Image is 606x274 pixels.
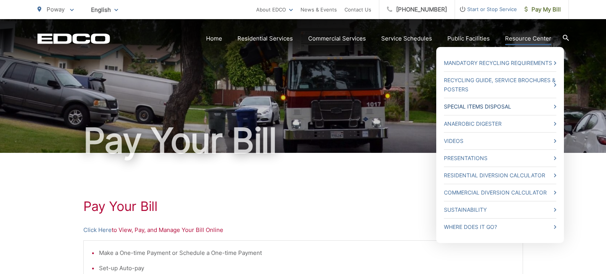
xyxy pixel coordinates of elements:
[444,171,556,180] a: Residential Diversion Calculator
[99,248,515,258] li: Make a One-time Payment or Schedule a One-time Payment
[83,225,523,235] p: to View, Pay, and Manage Your Bill Online
[444,58,556,68] a: Mandatory Recycling Requirements
[308,34,366,43] a: Commercial Services
[505,34,551,43] a: Resource Center
[83,199,523,214] h1: Pay Your Bill
[444,136,556,146] a: Videos
[83,225,112,235] a: Click Here
[256,5,293,14] a: About EDCO
[444,119,556,128] a: Anaerobic Digester
[301,5,337,14] a: News & Events
[444,154,556,163] a: Presentations
[444,188,556,197] a: Commercial Diversion Calculator
[99,264,515,273] li: Set-up Auto-pay
[444,76,556,94] a: Recycling Guide, Service Brochures & Posters
[85,3,124,16] span: English
[381,34,432,43] a: Service Schedules
[206,34,222,43] a: Home
[525,5,561,14] span: Pay My Bill
[37,33,110,44] a: EDCD logo. Return to the homepage.
[344,5,371,14] a: Contact Us
[237,34,293,43] a: Residential Services
[37,122,569,160] h1: Pay Your Bill
[444,102,556,111] a: Special Items Disposal
[47,6,65,13] span: Poway
[444,205,556,214] a: Sustainability
[444,222,556,232] a: Where Does it Go?
[447,34,490,43] a: Public Facilities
